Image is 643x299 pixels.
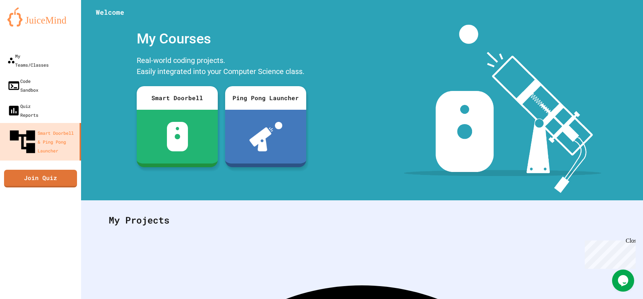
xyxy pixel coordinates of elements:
[133,25,310,53] div: My Courses
[167,122,188,151] img: sdb-white.svg
[7,52,49,69] div: My Teams/Classes
[3,3,51,47] div: Chat with us now!Close
[7,7,74,27] img: logo-orange.svg
[225,86,306,110] div: Ping Pong Launcher
[404,25,601,193] img: banner-image-my-projects.png
[7,127,77,157] div: Smart Doorbell & Ping Pong Launcher
[582,238,636,269] iframe: chat widget
[7,77,38,94] div: Code Sandbox
[249,122,282,151] img: ppl-with-ball.png
[7,102,38,119] div: Quiz Reports
[133,53,310,81] div: Real-world coding projects. Easily integrated into your Computer Science class.
[101,206,623,235] div: My Projects
[4,170,77,187] a: Join Quiz
[137,86,218,110] div: Smart Doorbell
[612,270,636,292] iframe: chat widget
